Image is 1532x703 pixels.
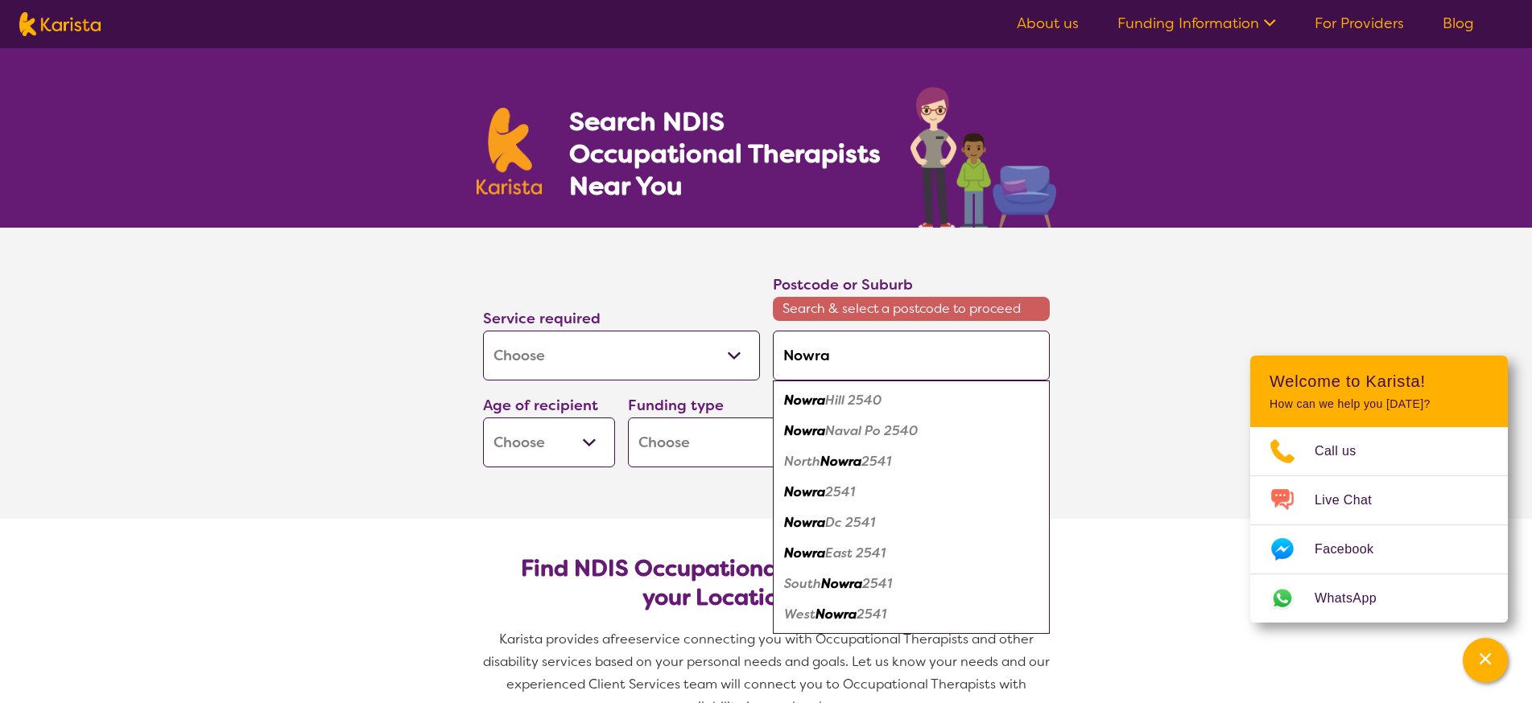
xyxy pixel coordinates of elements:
[496,554,1037,612] h2: Find NDIS Occupational Therapists based on your Location & Needs
[1250,356,1508,623] div: Channel Menu
[784,575,821,592] em: South
[628,396,724,415] label: Funding type
[781,446,1042,477] div: North Nowra 2541
[781,477,1042,508] div: Nowra 2541
[610,631,636,647] span: free
[911,87,1056,228] img: occupational-therapy
[784,483,825,500] em: Nowra
[825,545,886,561] em: East 2541
[825,422,918,439] em: Naval Po 2540
[784,545,825,561] em: Nowra
[1315,14,1404,33] a: For Providers
[825,483,855,500] em: 2541
[499,631,610,647] span: Karista provides a
[781,569,1042,599] div: South Nowra 2541
[825,392,882,409] em: Hill 2540
[861,453,891,470] em: 2541
[784,453,820,470] em: North
[1250,574,1508,623] a: Web link opens in a new tab.
[784,514,825,531] em: Nowra
[781,599,1042,630] div: West Nowra 2541
[857,606,886,623] em: 2541
[773,275,913,294] label: Postcode or Suburb
[816,606,857,623] em: Nowra
[1463,638,1508,683] button: Channel Menu
[825,514,875,531] em: Dc 2541
[1270,372,1489,391] h2: Welcome to Karista!
[19,12,101,36] img: Karista logo
[1315,586,1396,610] span: WhatsApp
[483,396,598,415] label: Age of recipient
[1443,14,1474,33] a: Blog
[862,575,892,592] em: 2541
[1250,427,1508,623] ul: Choose channel
[569,105,882,202] h1: Search NDIS Occupational Therapists Near You
[483,309,601,328] label: Service required
[1017,14,1079,33] a: About us
[784,422,825,439] em: Nowra
[781,508,1042,538] div: Nowra Dc 2541
[784,392,825,409] em: Nowra
[820,453,861,470] em: Nowra
[781,385,1042,416] div: Nowra Hill 2540
[781,416,1042,446] div: Nowra Naval Po 2540
[784,606,816,623] em: West
[477,108,543,195] img: Karista logo
[773,297,1050,321] span: Search & select a postcode to proceed
[1315,537,1393,561] span: Facebook
[773,331,1050,380] input: Type
[821,575,862,592] em: Nowra
[1315,439,1376,463] span: Call us
[1315,488,1391,512] span: Live Chat
[781,538,1042,569] div: Nowra East 2541
[1270,397,1489,411] p: How can we help you [DATE]?
[1117,14,1276,33] a: Funding Information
